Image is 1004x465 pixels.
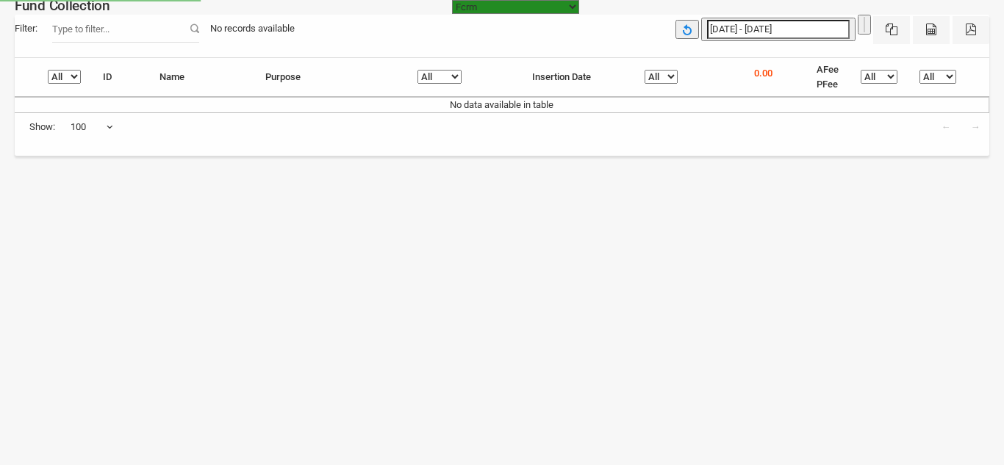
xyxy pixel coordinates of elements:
th: Purpose [254,58,406,97]
td: No data available in table [15,97,989,112]
th: Insertion Date [521,58,633,97]
button: Excel [873,16,910,44]
span: 100 [70,113,114,141]
a: ← [932,113,960,141]
th: ID [92,58,148,97]
input: Filter: [52,15,199,43]
span: Show: [29,120,55,134]
p: 0.00 [754,66,772,81]
button: CSV [913,16,950,44]
span: 100 [71,120,113,134]
th: Name [148,58,254,97]
button: Pdf [953,16,989,44]
div: No records available [199,15,306,43]
li: AFee [817,62,839,77]
li: PFee [817,77,839,92]
a: → [961,113,989,141]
